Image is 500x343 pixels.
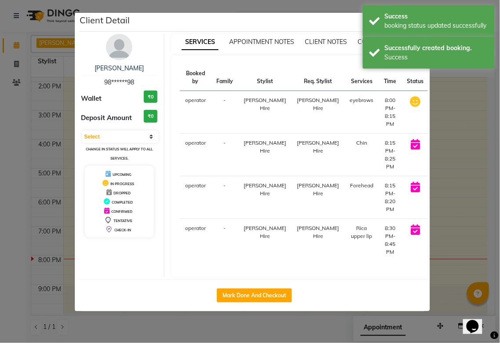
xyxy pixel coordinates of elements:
[211,64,238,91] th: Family
[345,64,379,91] th: Services
[238,64,292,91] th: Stylist
[211,176,238,219] td: -
[211,91,238,134] td: -
[244,225,286,239] span: [PERSON_NAME] Hire
[297,97,339,111] span: [PERSON_NAME] Hire
[350,224,374,240] div: Rica upper lip
[244,139,286,154] span: [PERSON_NAME] Hire
[81,94,102,104] span: Wallet
[350,96,374,104] div: eyebrows
[113,219,132,223] span: TENTATIVE
[106,34,132,60] img: avatar
[81,113,132,123] span: Deposit Amount
[305,38,347,46] span: CLIENT NOTES
[180,134,211,176] td: operator
[244,182,286,197] span: [PERSON_NAME] Hire
[297,182,339,197] span: [PERSON_NAME] Hire
[297,225,339,239] span: [PERSON_NAME] Hire
[379,64,402,91] th: Time
[350,182,374,190] div: Forehead
[180,91,211,134] td: operator
[350,139,374,147] div: Chin
[379,219,402,262] td: 8:30 PM-8:45 PM
[292,64,345,91] th: Req. Stylist
[379,134,402,176] td: 8:15 PM-8:25 PM
[180,219,211,262] td: operator
[217,288,292,303] button: Mark Done And Checkout
[144,91,157,103] h3: ₹0
[113,172,131,177] span: UPCOMING
[385,21,488,30] div: booking status updated successfully
[182,34,219,50] span: SERVICES
[402,64,429,91] th: Status
[385,12,488,21] div: Success
[385,44,488,53] div: Successfully created booking.
[385,53,488,62] div: Success
[110,182,134,186] span: IN PROGRESS
[86,147,153,161] small: Change in status will apply to all services.
[112,200,133,204] span: COMPLETED
[111,209,132,214] span: CONFIRMED
[297,139,339,154] span: [PERSON_NAME] Hire
[211,219,238,262] td: -
[229,38,294,46] span: APPOINTMENT NOTES
[211,134,238,176] td: -
[95,64,144,72] a: [PERSON_NAME]
[379,176,402,219] td: 8:15 PM-8:20 PM
[80,14,130,27] h5: Client Detail
[463,308,491,334] iframe: chat widget
[113,191,131,195] span: DROPPED
[180,176,211,219] td: operator
[379,91,402,134] td: 8:00 PM-8:15 PM
[244,97,286,111] span: [PERSON_NAME] Hire
[144,110,157,123] h3: ₹0
[114,228,131,232] span: CHECK-IN
[358,38,404,46] span: CONSUMPTION
[180,64,211,91] th: Booked by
